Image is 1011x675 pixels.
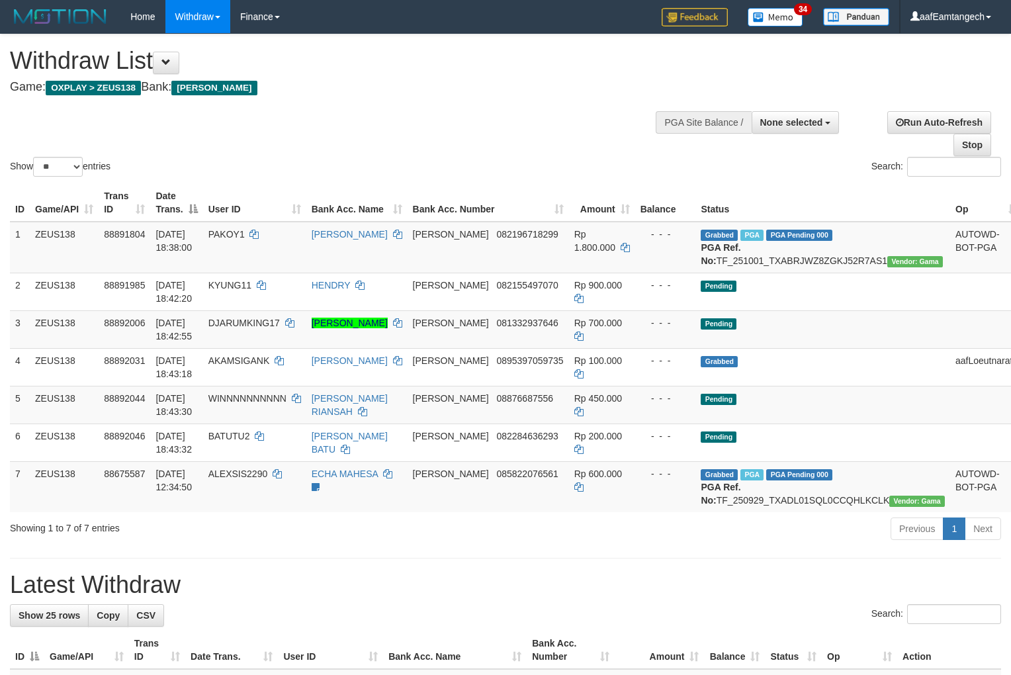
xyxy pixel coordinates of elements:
[208,431,250,441] span: BATUTU2
[574,469,622,479] span: Rp 600.000
[155,229,192,253] span: [DATE] 18:38:00
[766,230,832,241] span: PGA Pending
[496,393,553,404] span: Copy 08876687556 to clipboard
[413,393,489,404] span: [PERSON_NAME]
[574,431,622,441] span: Rp 200.000
[871,604,1001,624] label: Search:
[943,517,965,540] a: 1
[794,3,812,15] span: 34
[953,134,991,156] a: Stop
[748,8,803,26] img: Button%20Memo.svg
[208,229,245,240] span: PAKOY1
[150,184,202,222] th: Date Trans.: activate to sort column descending
[695,222,950,273] td: TF_251001_TXABRJWZ8ZGKJ52R7AS1
[99,184,150,222] th: Trans ID: activate to sort column ascending
[496,229,558,240] span: Copy 082196718299 to clipboard
[97,610,120,621] span: Copy
[496,431,558,441] span: Copy 082284636293 to clipboard
[104,393,145,404] span: 88892044
[822,631,897,669] th: Op: activate to sort column ascending
[312,469,378,479] a: ECHA MAHESA
[569,184,635,222] th: Amount: activate to sort column ascending
[695,461,950,512] td: TF_250929_TXADL01SQL0CCQHLKCLK
[823,8,889,26] img: panduan.png
[44,631,129,669] th: Game/API: activate to sort column ascending
[30,222,99,273] td: ZEUS138
[413,229,489,240] span: [PERSON_NAME]
[640,392,691,405] div: - - -
[208,318,280,328] span: DJARUMKING17
[129,631,185,669] th: Trans ID: activate to sort column ascending
[907,157,1001,177] input: Search:
[10,572,1001,598] h1: Latest Withdraw
[413,355,489,366] span: [PERSON_NAME]
[208,393,286,404] span: WINNNNNNNNNN
[46,81,141,95] span: OXPLAY > ZEUS138
[306,184,408,222] th: Bank Acc. Name: activate to sort column ascending
[10,461,30,512] td: 7
[30,310,99,348] td: ZEUS138
[496,469,558,479] span: Copy 085822076561 to clipboard
[155,318,192,341] span: [DATE] 18:42:55
[88,604,128,627] a: Copy
[701,394,736,405] span: Pending
[136,610,155,621] span: CSV
[10,273,30,310] td: 2
[155,431,192,455] span: [DATE] 18:43:32
[413,431,489,441] span: [PERSON_NAME]
[208,280,251,291] span: KYUNG11
[574,355,622,366] span: Rp 100.000
[574,229,615,253] span: Rp 1.800.000
[701,242,740,266] b: PGA Ref. No:
[155,469,192,492] span: [DATE] 12:34:50
[640,279,691,292] div: - - -
[312,280,351,291] a: HENDRY
[10,81,661,94] h4: Game: Bank:
[30,461,99,512] td: ZEUS138
[889,496,945,507] span: Vendor URL: https://trx31.1velocity.biz
[704,631,765,669] th: Balance: activate to sort column ascending
[203,184,306,222] th: User ID: activate to sort column ascending
[10,424,30,461] td: 6
[30,348,99,386] td: ZEUS138
[19,610,80,621] span: Show 25 rows
[701,431,736,443] span: Pending
[30,386,99,424] td: ZEUS138
[965,517,1001,540] a: Next
[383,631,527,669] th: Bank Acc. Name: activate to sort column ascending
[312,431,388,455] a: [PERSON_NAME] BATU
[30,184,99,222] th: Game/API: activate to sort column ascending
[871,157,1001,177] label: Search:
[33,157,83,177] select: Showentries
[760,117,823,128] span: None selected
[574,318,622,328] span: Rp 700.000
[496,355,563,366] span: Copy 0895397059735 to clipboard
[695,184,950,222] th: Status
[104,318,145,328] span: 88892006
[155,355,192,379] span: [DATE] 18:43:18
[10,631,44,669] th: ID: activate to sort column descending
[10,516,412,535] div: Showing 1 to 7 of 7 entries
[640,316,691,330] div: - - -
[496,318,558,328] span: Copy 081332937646 to clipboard
[765,631,822,669] th: Status: activate to sort column ascending
[312,318,388,328] a: [PERSON_NAME]
[10,348,30,386] td: 4
[662,8,728,26] img: Feedback.jpg
[30,273,99,310] td: ZEUS138
[312,355,388,366] a: [PERSON_NAME]
[104,431,145,441] span: 88892046
[312,393,388,417] a: [PERSON_NAME] RIANSAH
[752,111,840,134] button: None selected
[208,355,270,366] span: AKAMSIGANK
[10,604,89,627] a: Show 25 rows
[10,222,30,273] td: 1
[656,111,751,134] div: PGA Site Balance /
[527,631,615,669] th: Bank Acc. Number: activate to sort column ascending
[185,631,278,669] th: Date Trans.: activate to sort column ascending
[413,469,489,479] span: [PERSON_NAME]
[312,229,388,240] a: [PERSON_NAME]
[574,393,622,404] span: Rp 450.000
[10,386,30,424] td: 5
[740,230,764,241] span: Marked by aafanarl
